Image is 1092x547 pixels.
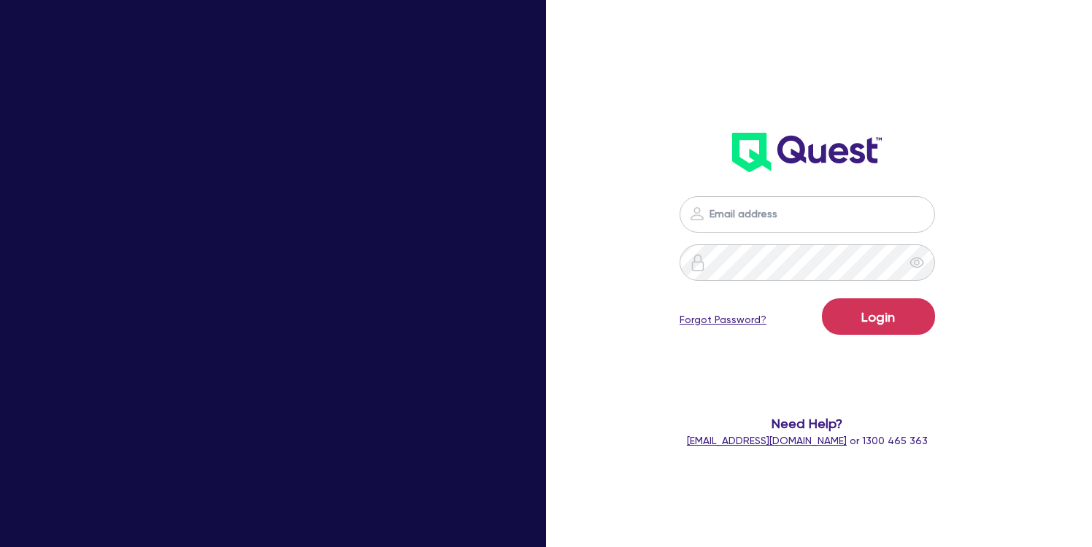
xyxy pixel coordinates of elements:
img: icon-password [688,205,706,222]
span: - [PERSON_NAME] [231,434,323,445]
span: or 1300 465 363 [687,435,928,446]
img: icon-password [689,254,707,271]
span: Need Help? [666,414,948,433]
img: wH2k97JdezQIQAAAABJRU5ErkJggg== [732,133,882,172]
input: Email address [680,196,935,233]
span: eye [910,255,924,270]
button: Login [822,298,935,335]
a: Forgot Password? [680,312,766,327]
a: [EMAIL_ADDRESS][DOMAIN_NAME] [687,435,847,446]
